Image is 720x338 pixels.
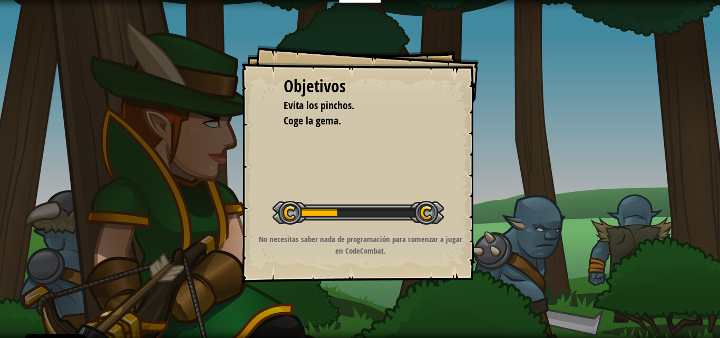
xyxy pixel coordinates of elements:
li: Coge la gema. [270,113,434,129]
div: Objetivos [284,74,436,99]
li: Evita los pinchos. [270,98,434,113]
span: Evita los pinchos. [284,98,354,112]
span: Coge la gema. [284,113,341,128]
p: No necesitas saber nada de programación para comenzar a jugar en CodeCombat. [255,234,466,256]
